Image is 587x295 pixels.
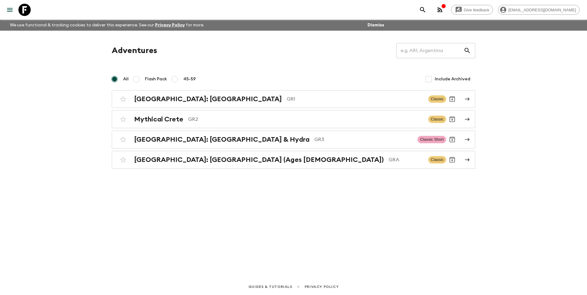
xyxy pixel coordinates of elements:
[155,23,185,27] a: Privacy Policy
[461,8,493,12] span: Give feedback
[446,133,458,146] button: Archive
[112,90,475,108] a: [GEOGRAPHIC_DATA]: [GEOGRAPHIC_DATA]GR1ClassicArchive
[435,76,470,82] span: Include Archived
[451,5,493,15] a: Give feedback
[134,115,183,123] h2: Mythical Crete
[134,95,282,103] h2: [GEOGRAPHIC_DATA]: [GEOGRAPHIC_DATA]
[446,154,458,166] button: Archive
[428,156,446,163] span: Classic
[183,76,196,82] span: 45-59
[112,110,475,128] a: Mythical CreteGR2ClassicArchive
[428,95,446,103] span: Classic
[188,116,423,123] p: GR2
[417,4,429,16] button: search adventures
[446,113,458,125] button: Archive
[366,21,386,29] button: Dismiss
[505,8,579,12] span: [EMAIL_ADDRESS][DOMAIN_NAME]
[248,283,292,290] a: Guides & Tutorials
[418,136,446,143] span: Classic Short
[446,93,458,105] button: Archive
[4,4,16,16] button: menu
[134,136,309,144] h2: [GEOGRAPHIC_DATA]: [GEOGRAPHIC_DATA] & Hydra
[112,151,475,169] a: [GEOGRAPHIC_DATA]: [GEOGRAPHIC_DATA] (Ages [DEMOGRAPHIC_DATA])GRAClassicArchive
[305,283,339,290] a: Privacy Policy
[498,5,580,15] div: [EMAIL_ADDRESS][DOMAIN_NAME]
[112,44,157,57] h1: Adventures
[287,95,423,103] p: GR1
[145,76,167,82] span: Flash Pack
[314,136,413,143] p: GR3
[389,156,423,163] p: GRA
[428,116,446,123] span: Classic
[134,156,384,164] h2: [GEOGRAPHIC_DATA]: [GEOGRAPHIC_DATA] (Ages [DEMOGRAPHIC_DATA])
[123,76,129,82] span: All
[112,131,475,148] a: [GEOGRAPHIC_DATA]: [GEOGRAPHIC_DATA] & HydraGR3Classic ShortArchive
[396,42,464,59] input: e.g. AR1, Argentina
[7,20,207,31] p: We use functional & tracking cookies to deliver this experience. See our for more.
